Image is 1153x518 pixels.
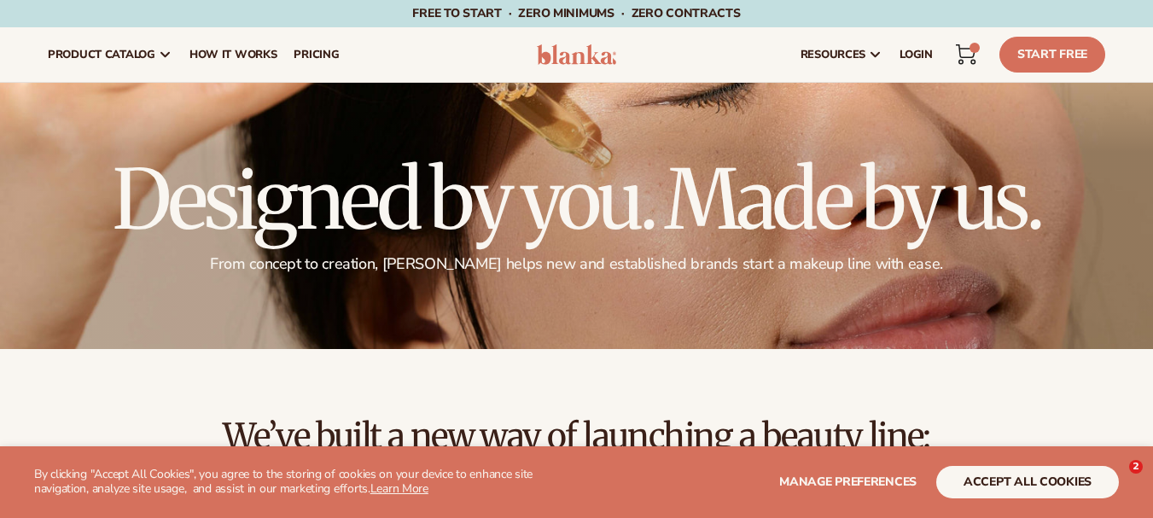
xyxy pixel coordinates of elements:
[294,48,339,61] span: pricing
[974,43,975,53] span: 1
[48,254,1105,274] p: From concept to creation, [PERSON_NAME] helps new and established brands start a makeup line with...
[48,159,1105,241] h1: Designed by you. Made by us.
[1094,460,1135,501] iframe: Intercom live chat
[181,27,286,82] a: How It Works
[900,48,933,61] span: LOGIN
[34,468,569,497] p: By clicking "Accept All Cookies", you agree to the storing of cookies on your device to enhance s...
[936,466,1119,498] button: accept all cookies
[412,5,740,21] span: Free to start · ZERO minimums · ZERO contracts
[370,480,428,497] a: Learn More
[537,44,617,65] img: logo
[1129,460,1143,474] span: 2
[48,417,1105,455] h2: We’ve built a new way of launching a beauty line:
[891,27,941,82] a: LOGIN
[779,474,917,490] span: Manage preferences
[189,48,277,61] span: How It Works
[792,27,891,82] a: resources
[779,466,917,498] button: Manage preferences
[48,48,155,61] span: product catalog
[999,37,1105,73] a: Start Free
[39,27,181,82] a: product catalog
[801,48,865,61] span: resources
[285,27,347,82] a: pricing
